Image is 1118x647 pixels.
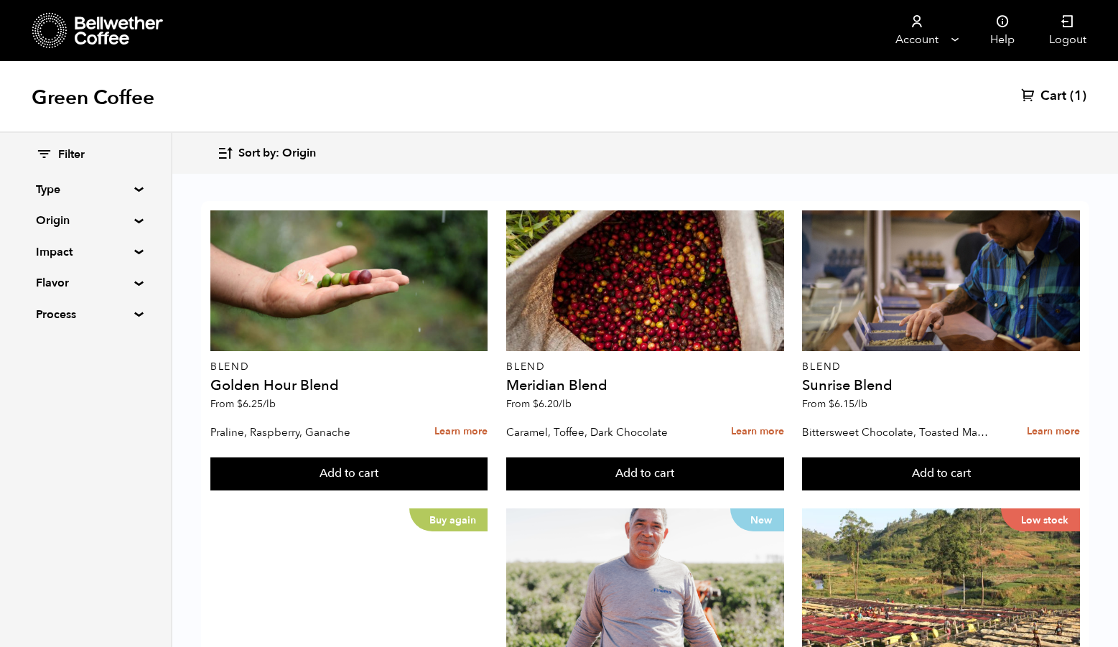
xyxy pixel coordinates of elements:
[506,422,695,443] p: Caramel, Toffee, Dark Chocolate
[1001,508,1080,531] p: Low stock
[506,397,572,411] span: From
[36,306,135,323] summary: Process
[58,147,85,163] span: Filter
[210,457,488,490] button: Add to cart
[409,508,488,531] p: Buy again
[802,397,867,411] span: From
[237,397,276,411] bdi: 6.25
[506,362,783,372] p: Blend
[829,397,867,411] bdi: 6.15
[506,378,783,393] h4: Meridian Blend
[533,397,539,411] span: $
[36,274,135,292] summary: Flavor
[802,422,991,443] p: Bittersweet Chocolate, Toasted Marshmallow, Candied Orange, Praline
[217,136,316,170] button: Sort by: Origin
[263,397,276,411] span: /lb
[434,416,488,447] a: Learn more
[506,457,783,490] button: Add to cart
[854,397,867,411] span: /lb
[238,146,316,162] span: Sort by: Origin
[802,378,1079,393] h4: Sunrise Blend
[210,378,488,393] h4: Golden Hour Blend
[802,457,1079,490] button: Add to cart
[1027,416,1080,447] a: Learn more
[533,397,572,411] bdi: 6.20
[36,181,135,198] summary: Type
[210,397,276,411] span: From
[730,508,784,531] p: New
[1021,88,1086,105] a: Cart (1)
[32,85,154,111] h1: Green Coffee
[210,362,488,372] p: Blend
[1040,88,1066,105] span: Cart
[559,397,572,411] span: /lb
[731,416,784,447] a: Learn more
[210,422,399,443] p: Praline, Raspberry, Ganache
[829,397,834,411] span: $
[36,243,135,261] summary: Impact
[237,397,243,411] span: $
[1070,88,1086,105] span: (1)
[802,362,1079,372] p: Blend
[36,212,135,229] summary: Origin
